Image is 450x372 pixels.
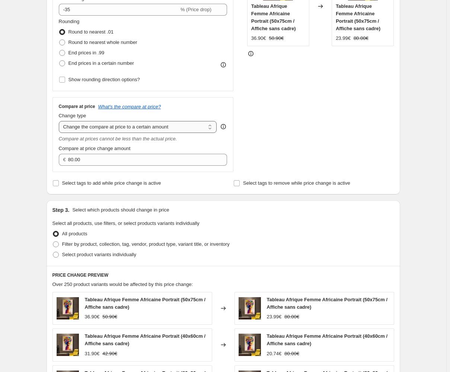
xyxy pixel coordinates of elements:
[52,220,200,226] span: Select all products, use filters, or select products variants individually
[267,333,388,346] span: Tableau Afrique Femme Africaine Portrait (40x60cm / Affiche sans cadre)
[239,297,261,319] img: tableau-afrique-femme-africaine-portrait-tableau-afrique-37903843295465_80x.jpg
[59,136,177,142] i: Compare at prices cannot be less than the actual price.
[59,19,80,24] span: Rounding
[181,7,211,12] span: % (Price drop)
[284,350,299,357] strike: 80.00€
[62,252,136,257] span: Select product variants individually
[68,154,216,166] input: 80.00
[52,282,193,287] span: Over 250 product variants would be affected by this price change:
[68,39,137,45] span: Round to nearest whole number
[336,3,380,31] span: Tableau Afrique Femme Africaine Portrait (50x75cm / Affiche sans cadre)
[68,29,114,35] span: Round to nearest .01
[68,77,140,82] span: Show rounding direction options?
[267,313,282,321] div: 23.99€
[354,35,368,42] strike: 80.00€
[57,297,79,319] img: tableau-afrique-femme-africaine-portrait-tableau-afrique-37903843295465_80x.jpg
[102,313,117,321] strike: 50.90€
[59,146,131,151] span: Compare at price change amount
[52,272,394,278] h6: PRICE CHANGE PREVIEW
[220,123,227,130] div: help
[62,231,87,236] span: All products
[267,350,282,357] div: 20.74€
[52,206,70,214] h2: Step 3.
[59,113,86,118] span: Change type
[62,241,230,247] span: Filter by product, collection, tag, vendor, product type, variant title, or inventory
[59,104,95,109] h3: Compare at price
[63,157,66,162] span: €
[98,104,161,109] button: What's the compare at price?
[85,297,206,310] span: Tableau Afrique Femme Africaine Portrait (50x75cm / Affiche sans cadre)
[68,50,105,55] span: End prices in .99
[72,206,169,214] p: Select which products should change in price
[62,180,161,186] span: Select tags to add while price change is active
[85,350,100,357] div: 31.90€
[243,180,350,186] span: Select tags to remove while price change is active
[269,35,284,42] strike: 50.90€
[336,35,351,42] div: 23.99€
[59,4,179,16] input: -15
[284,313,299,321] strike: 80.00€
[85,333,206,346] span: Tableau Afrique Femme Africaine Portrait (40x60cm / Affiche sans cadre)
[68,60,134,66] span: End prices in a certain number
[85,313,100,321] div: 36.90€
[267,297,388,310] span: Tableau Afrique Femme Africaine Portrait (50x75cm / Affiche sans cadre)
[57,334,79,356] img: tableau-afrique-femme-africaine-portrait-tableau-afrique-37903843295465_80x.jpg
[239,334,261,356] img: tableau-afrique-femme-africaine-portrait-tableau-afrique-37903843295465_80x.jpg
[251,3,296,31] span: Tableau Afrique Femme Africaine Portrait (50x75cm / Affiche sans cadre)
[251,35,266,42] div: 36.90€
[102,350,117,357] strike: 42.90€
